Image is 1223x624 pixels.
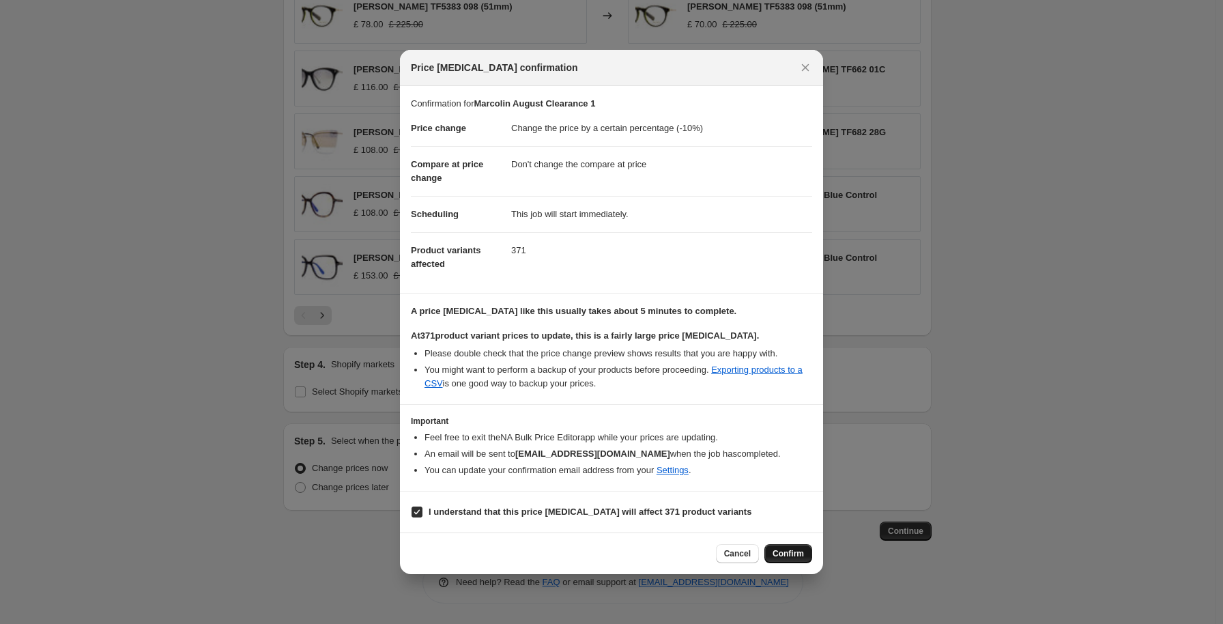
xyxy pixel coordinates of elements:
[773,548,804,559] span: Confirm
[511,111,812,146] dd: Change the price by a certain percentage (-10%)
[511,232,812,268] dd: 371
[411,306,736,316] b: A price [MEDICAL_DATA] like this usually takes about 5 minutes to complete.
[411,123,466,133] span: Price change
[515,449,670,459] b: [EMAIL_ADDRESS][DOMAIN_NAME]
[425,447,812,461] li: An email will be sent to when the job has completed .
[411,159,483,183] span: Compare at price change
[425,363,812,391] li: You might want to perform a backup of your products before proceeding. is one good way to backup ...
[429,507,751,517] b: I understand that this price [MEDICAL_DATA] will affect 371 product variants
[764,544,812,563] button: Confirm
[796,58,815,77] button: Close
[657,465,689,475] a: Settings
[425,347,812,360] li: Please double check that the price change preview shows results that you are happy with.
[411,330,759,341] b: At 371 product variant prices to update, this is a fairly large price [MEDICAL_DATA].
[425,365,803,388] a: Exporting products to a CSV
[716,544,759,563] button: Cancel
[474,98,595,109] b: Marcolin August Clearance 1
[511,146,812,182] dd: Don't change the compare at price
[425,464,812,477] li: You can update your confirmation email address from your .
[411,61,578,74] span: Price [MEDICAL_DATA] confirmation
[511,196,812,232] dd: This job will start immediately.
[411,209,459,219] span: Scheduling
[411,416,812,427] h3: Important
[425,431,812,444] li: Feel free to exit the NA Bulk Price Editor app while your prices are updating.
[411,245,481,269] span: Product variants affected
[411,97,812,111] p: Confirmation for
[724,548,751,559] span: Cancel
